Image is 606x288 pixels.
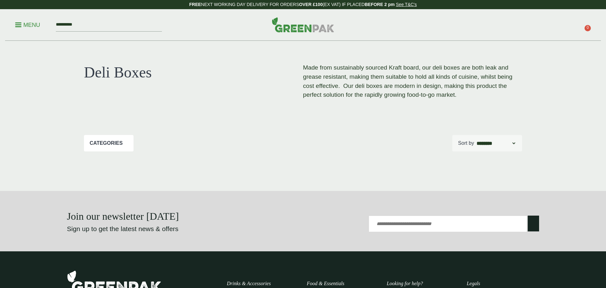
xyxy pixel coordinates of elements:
[303,63,522,100] p: Made from sustainably sourced Kraft board, our deli boxes are both leak and grease resistant, mak...
[189,2,201,7] strong: FREE
[299,2,323,7] strong: OVER £100
[272,17,334,32] img: GreenPak Supplies
[67,224,279,234] p: Sign up to get the latest news & offers
[84,63,303,82] h1: Deli Boxes
[365,2,395,7] strong: BEFORE 2 pm
[90,139,123,147] p: Categories
[396,2,417,7] a: See T&C's
[15,21,40,29] p: Menu
[475,139,516,147] select: Shop order
[15,21,40,28] a: Menu
[585,25,591,31] span: 0
[67,211,179,222] strong: Join our newsletter [DATE]
[458,139,474,147] p: Sort by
